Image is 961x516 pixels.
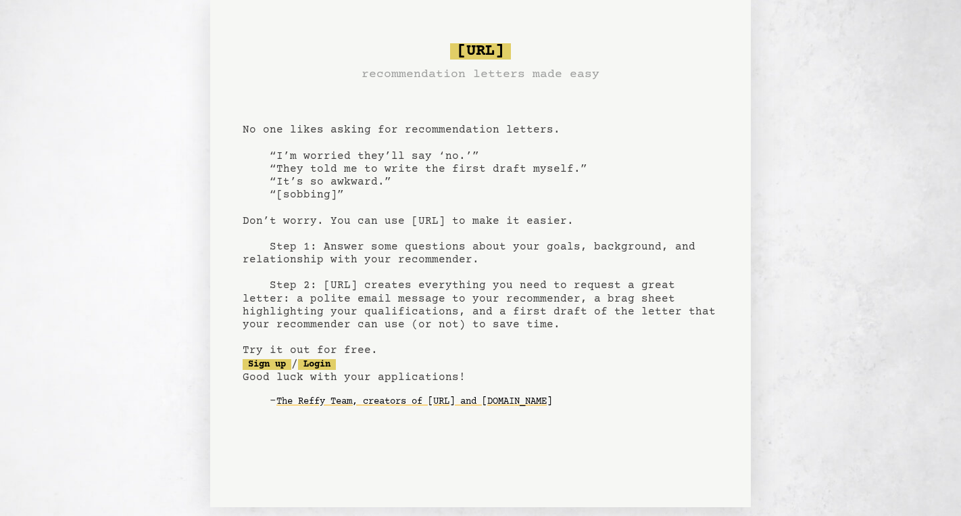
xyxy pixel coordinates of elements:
a: Sign up [243,359,291,370]
pre: No one likes asking for recommendation letters. “I’m worried they’ll say ‘no.’” “They told me to ... [243,38,718,434]
div: - [270,395,718,408]
span: [URL] [450,43,511,60]
a: The Reffy Team, creators of [URL] and [DOMAIN_NAME] [276,391,552,413]
h3: recommendation letters made easy [362,65,599,84]
a: Login [298,359,336,370]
